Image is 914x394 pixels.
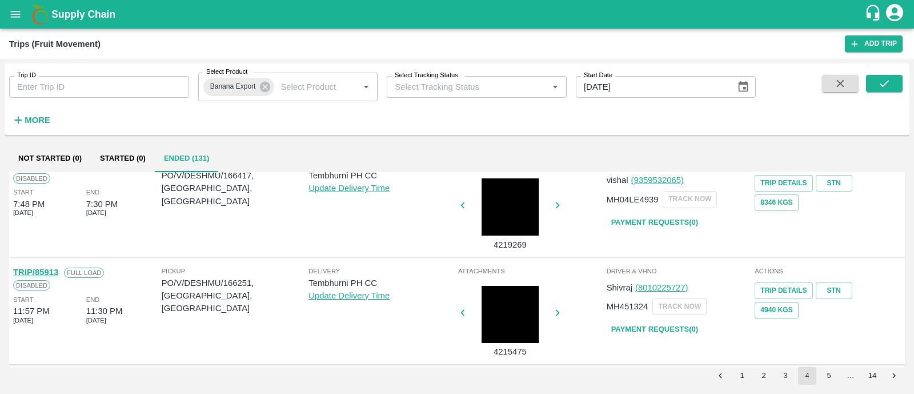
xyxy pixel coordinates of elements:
label: Select Tracking Status [395,71,458,80]
span: End [86,187,100,197]
a: Update Delivery Time [308,291,390,300]
a: Payment Requests(0) [607,213,703,233]
span: [DATE] [13,315,33,325]
input: Select Tracking Status [390,79,530,94]
span: [DATE] [86,208,106,218]
span: Actions [755,266,901,276]
button: Open [548,79,563,94]
span: Start [13,294,33,305]
a: Payment Requests(0) [607,320,703,340]
button: Go to page 5 [820,367,838,385]
button: open drawer [2,1,29,27]
span: [DATE] [13,208,33,218]
span: vishal [607,176,628,185]
p: MH04LE4939 [607,193,659,206]
a: Trip Details [755,175,812,192]
p: 4215475 [467,345,553,358]
p: 4219269 [467,238,553,251]
span: Delivery [308,266,456,276]
a: Update Delivery Time [308,184,390,193]
button: Go to next page [885,367,903,385]
input: Select Product [276,79,340,94]
div: account of current user [884,2,905,26]
b: Supply Chain [51,9,115,20]
p: Tembhurni PH CC [308,169,456,182]
button: 4940 Kgs [755,302,798,319]
input: Start Date [576,76,728,98]
p: MH451324 [607,300,648,313]
button: 8346 Kgs [755,194,798,211]
span: Start [13,187,33,197]
button: page 4 [798,367,816,385]
span: Full Load [64,268,104,278]
p: Tembhurni PH CC [308,277,456,289]
div: … [841,371,860,381]
div: 7:48 PM [13,198,45,210]
button: Choose date, selected date is May 1, 2025 [732,76,754,98]
label: Trip ID [17,71,36,80]
label: Start Date [584,71,612,80]
span: Banana Export [203,81,263,93]
span: Pickup [162,266,309,276]
p: PO/V/DESHMU/166417, [GEOGRAPHIC_DATA], [GEOGRAPHIC_DATA] [162,169,309,208]
span: Driver & VHNo [607,266,753,276]
button: Started (0) [91,145,155,172]
span: End [86,294,100,305]
button: Open [359,79,374,94]
button: Go to previous page [711,367,729,385]
span: Disabled [13,280,50,290]
span: Shivraj [607,283,632,292]
input: Enter Trip ID [9,76,189,98]
button: Not Started (0) [9,145,91,172]
span: Attachments [458,266,604,276]
img: logo [29,3,51,26]
a: (8010225727) [635,283,688,292]
span: Disabled [13,173,50,184]
div: Trips (Fruit Movement) [9,37,101,51]
a: STN [816,282,852,299]
div: 11:57 PM [13,305,50,317]
a: (9359532065) [631,176,684,185]
a: STN [816,175,852,192]
p: PO/V/DESHMU/166251, [GEOGRAPHIC_DATA], [GEOGRAPHIC_DATA] [162,277,309,315]
div: Banana Export [203,78,275,96]
button: Ended (131) [155,145,218,172]
button: Go to page 1 [733,367,751,385]
div: 11:30 PM [86,305,123,317]
a: Add Trip [845,35,903,52]
button: More [9,110,53,130]
span: [DATE] [86,315,106,325]
div: customer-support [864,4,884,25]
button: Go to page 2 [755,367,773,385]
strong: More [25,116,50,125]
div: 7:30 PM [86,198,118,210]
a: Trip Details [755,282,812,299]
a: Supply Chain [51,6,864,22]
a: TRIP/85913 [13,268,58,277]
nav: pagination navigation [709,367,905,385]
button: Go to page 14 [863,367,881,385]
label: Select Product [206,67,247,77]
button: Go to page 3 [776,367,795,385]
